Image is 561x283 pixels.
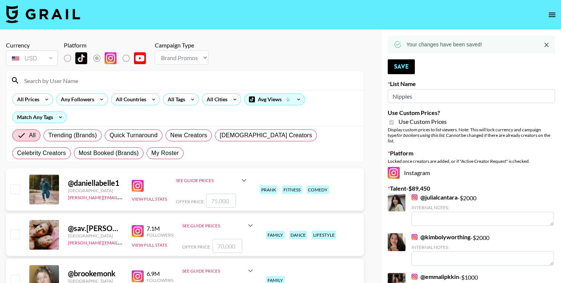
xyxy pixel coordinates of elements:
[406,38,482,51] div: Your changes have been saved!
[182,268,246,274] div: See Guide Prices
[111,94,148,105] div: All Countries
[64,42,152,49] div: Platform
[213,239,242,253] input: 70,000
[109,131,158,140] span: Quick Turnaround
[6,49,58,68] div: Currency is locked to USD
[388,109,555,116] label: Use Custom Prices?
[411,233,470,241] a: @kimbolyworthing
[64,50,152,66] div: List locked to Instagram.
[182,262,255,280] div: See Guide Prices
[182,244,211,250] span: Offer Price:
[147,225,173,232] div: 7.1M
[411,194,554,226] div: - $ 2000
[388,80,555,88] label: List Name
[13,94,41,105] div: All Prices
[289,231,307,239] div: dance
[155,42,209,49] div: Campaign Type
[245,94,305,105] div: Avg Views
[206,194,236,208] input: 75,000
[105,52,117,64] img: Instagram
[68,269,123,278] div: @ brookemonk
[134,52,146,64] img: YouTube
[388,185,555,192] label: Talent - $ 89,450
[411,273,459,280] a: @emmalipkkin
[220,131,312,140] span: [DEMOGRAPHIC_DATA] Creators
[13,112,66,123] div: Match Any Tags
[170,131,207,140] span: New Creators
[48,131,97,140] span: Trending (Brands)
[132,225,144,237] img: Instagram
[388,127,555,144] div: Display custom prices to list viewers. Note: This will lock currency and campaign type . Cannot b...
[20,75,359,86] input: Search by User Name
[75,52,87,64] img: TikTok
[411,274,417,280] img: Instagram
[176,171,249,189] div: See Guide Prices
[132,270,144,282] img: Instagram
[545,7,560,22] button: open drawer
[68,178,123,188] div: @ daniellabelle1
[6,42,58,49] div: Currency
[541,39,552,50] button: Close
[56,94,96,105] div: Any Followers
[68,238,178,246] a: [PERSON_NAME][EMAIL_ADDRESS][DOMAIN_NAME]
[163,94,187,105] div: All Tags
[147,270,173,277] div: 6.9M
[202,94,229,105] div: All Cities
[398,118,447,125] span: Use Custom Prices
[411,244,554,250] div: Internal Notes:
[182,217,255,234] div: See Guide Prices
[388,167,400,179] img: Instagram
[411,194,457,201] a: @julialcantara
[68,224,123,233] div: @ sav.[PERSON_NAME]
[68,193,178,200] a: [PERSON_NAME][EMAIL_ADDRESS][DOMAIN_NAME]
[6,5,80,23] img: Grail Talent
[411,234,417,240] img: Instagram
[17,149,66,158] span: Celebrity Creators
[306,185,329,194] div: comedy
[411,233,554,266] div: - $ 2000
[151,149,179,158] span: My Roster
[176,199,205,204] span: Offer Price:
[411,194,417,200] img: Instagram
[312,231,336,239] div: lifestyle
[266,231,285,239] div: family
[147,232,173,238] div: Followers
[388,149,555,157] label: Platform
[132,242,167,248] button: View Full Stats
[68,233,123,238] div: [GEOGRAPHIC_DATA]
[176,178,240,183] div: See Guide Prices
[68,188,123,193] div: [GEOGRAPHIC_DATA]
[260,185,278,194] div: prank
[7,52,56,65] div: USD
[396,132,444,138] em: for bookers using this list
[411,205,554,210] div: Internal Notes:
[147,277,173,283] div: Followers
[182,223,246,228] div: See Guide Prices
[388,59,415,74] button: Save
[282,185,302,194] div: fitness
[29,131,36,140] span: All
[388,158,555,164] div: Locked once creators are added, or if "Active Creator Request" is checked.
[132,180,144,192] img: Instagram
[132,196,167,202] button: View Full Stats
[388,167,555,179] div: Instagram
[79,149,139,158] span: Most Booked (Brands)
